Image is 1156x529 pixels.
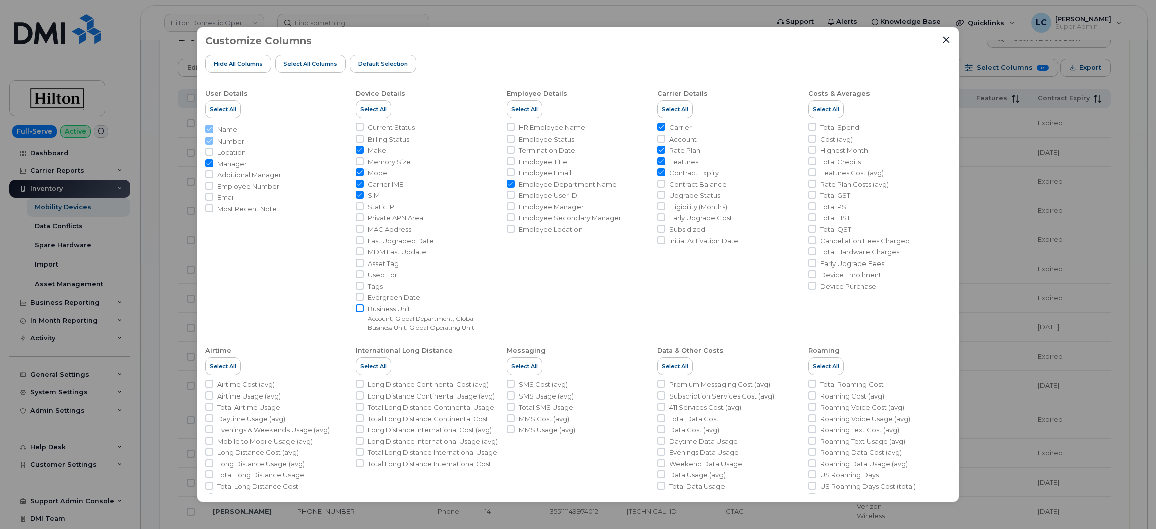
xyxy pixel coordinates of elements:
span: Select All [662,105,688,113]
span: Email [217,193,235,202]
span: Contract Expiry [669,168,719,178]
span: Long Distance International Cost (avg) [368,425,492,435]
span: Select All [511,105,538,113]
iframe: Messenger Launcher [1112,485,1148,521]
span: Static IP [368,202,394,212]
span: Hide All Columns [214,60,263,68]
span: MMS Cost (avg) [519,414,569,424]
span: Employee Manager [519,202,584,212]
span: Total Data Cost [669,414,719,424]
div: Carrier Details [657,89,708,98]
span: Total PST [820,202,850,212]
span: SMS Usage (avg) [519,391,574,401]
button: Select All [507,357,542,375]
div: Airtime [205,346,231,355]
span: Employee Status [519,135,574,144]
span: Manager [217,159,247,169]
span: Early Upgrade Cost [669,213,732,223]
div: User Details [205,89,248,98]
span: Memory Size [368,157,411,167]
span: Location [217,148,246,157]
span: Cancellation Fees Charged [820,236,910,246]
span: Total Long Distance International Cost [368,459,491,469]
span: Select All [662,362,688,370]
span: Long Distance Continental Usage (avg) [368,391,495,401]
span: Number [217,137,244,146]
span: Select All [210,362,236,370]
button: Select All [205,100,241,118]
span: Asset Tag [368,259,399,269]
span: Employee Email [519,168,571,178]
span: Contract Balance [669,180,727,189]
span: Billing Status [368,135,409,144]
span: Select All [813,105,839,113]
span: Total Long Distance Continental Usage [368,403,494,412]
span: US Roaming Days [820,470,879,480]
span: Features [669,157,698,167]
span: Termination Date [519,146,575,155]
span: SIM [368,191,380,200]
span: Business Unit [368,304,498,314]
span: Eligibility (Months) [669,202,727,212]
span: Total SMS Usage [519,403,573,412]
span: Total Long Distance Usage [217,470,304,480]
div: Data & Other Costs [657,346,724,355]
span: Long Distance Continental Cost (avg) [368,380,489,389]
span: Select All [813,362,839,370]
button: Select All [808,100,844,118]
span: Evenings Data Usage [669,448,739,457]
span: Select All [511,362,538,370]
span: MAC Address [368,225,411,234]
span: Long Distance Domestic Cost (avg) [217,493,332,503]
button: Select All [356,357,391,375]
span: Early Upgrade Fees [820,259,884,269]
span: Rate Plan Costs (avg) [820,180,889,189]
span: Total Spend [820,123,859,133]
span: Long Distance International Usage (avg) [368,437,498,446]
span: Total Long Distance Cost [217,482,298,491]
span: Int'l Roaming Days [820,493,880,503]
span: Select All [360,362,387,370]
div: Device Details [356,89,405,98]
button: Select All [507,100,542,118]
span: Model [368,168,389,178]
span: Roaming Voice Cost (avg) [820,403,904,412]
span: Tags [368,282,383,291]
span: MDM Last Update [368,247,426,257]
span: Employee Secondary Manager [519,213,621,223]
span: Airtime Usage (avg) [217,391,281,401]
span: Data Cost (avg) [669,425,719,435]
span: Data Usage (avg) [669,470,726,480]
span: Select all Columns [283,60,337,68]
span: Employee Department Name [519,180,617,189]
span: Employee Location [519,225,583,234]
span: Private APN Area [368,213,423,223]
span: Default Selection [358,60,408,68]
span: Carrier [669,123,692,133]
span: Total Credits [820,157,861,167]
span: 411 Services Cost (avg) [669,403,741,412]
span: Last Upgraded Date [368,236,434,246]
span: Account [669,135,697,144]
span: Total Long Distance Continental Cost [368,414,488,424]
span: Additional Manager [217,170,281,180]
span: Device Purchase [820,282,876,291]
span: Total Roaming Cost [820,380,884,389]
span: Select All [360,105,387,113]
span: Carrier IMEI [368,180,405,189]
span: Total QST [820,225,851,234]
span: Roaming Cost (avg) [820,391,884,401]
button: Select all Columns [275,55,346,73]
span: Roaming Voice Usage (avg) [820,414,910,424]
span: Roaming Text Cost (avg) [820,425,899,435]
span: Roaming Data Usage (avg) [820,459,908,469]
span: Upgrade Status [669,191,720,200]
span: Initial Activation Date [669,236,738,246]
span: Total Airtime Usage [217,403,280,412]
h3: Customize Columns [205,35,312,46]
span: Long Distance Cost (avg) [217,448,299,457]
span: Employee User ID [519,191,577,200]
span: Rate Plan [669,146,700,155]
span: Evergreen Date [368,293,420,302]
span: US Roaming Days Cost (total) [820,482,916,491]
